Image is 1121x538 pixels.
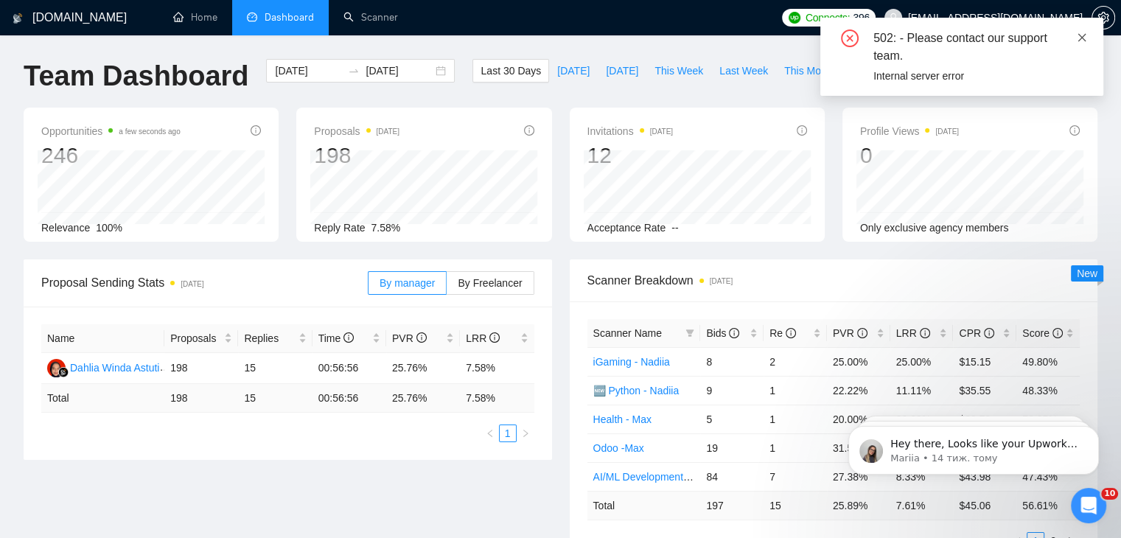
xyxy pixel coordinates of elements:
[312,384,386,413] td: 00:56:56
[593,442,644,454] a: Odoo -Max
[890,347,954,376] td: 25.00%
[70,360,159,376] div: Dahlia Winda Astuti
[1101,488,1118,500] span: 10
[769,327,796,339] span: Re
[786,328,796,338] span: info-circle
[826,395,1121,498] iframe: Intercom notifications повідомлення
[47,359,66,377] img: DW
[13,7,23,30] img: logo
[244,330,295,346] span: Replies
[700,462,764,491] td: 84
[499,425,517,442] li: 1
[888,13,898,23] span: user
[170,330,221,346] span: Proposals
[896,327,930,339] span: LRR
[598,59,646,83] button: [DATE]
[700,433,764,462] td: 19
[386,353,460,384] td: 25.76%
[371,222,401,234] span: 7.58%
[343,332,354,343] span: info-circle
[1092,6,1115,29] button: setting
[587,491,701,520] td: Total
[606,63,638,79] span: [DATE]
[654,63,703,79] span: This Week
[827,347,890,376] td: 25.00%
[41,142,181,170] div: 246
[314,222,365,234] span: Reply Rate
[719,63,768,79] span: Last Week
[500,425,516,441] a: 1
[238,384,312,413] td: 15
[392,332,427,344] span: PVR
[853,10,869,26] span: 396
[833,327,867,339] span: PVR
[1069,125,1080,136] span: info-circle
[343,11,398,24] a: searchScanner
[524,125,534,136] span: info-circle
[238,353,312,384] td: 15
[593,356,670,368] a: iGaming - Nadiia
[181,280,203,288] time: [DATE]
[646,59,711,83] button: This Week
[860,222,1009,234] span: Only exclusive agency members
[890,376,954,405] td: 11.11%
[890,491,954,520] td: 7.61 %
[47,361,159,373] a: DWDahlia Winda Astuti
[1077,32,1087,43] span: close
[173,11,217,24] a: homeHome
[729,328,739,338] span: info-circle
[64,57,254,70] p: Message from Mariia, sent 14 тиж. тому
[466,332,500,344] span: LRR
[164,353,238,384] td: 198
[700,491,764,520] td: 197
[764,433,827,462] td: 1
[460,353,534,384] td: 7.58%
[521,429,530,438] span: right
[671,222,678,234] span: --
[314,142,399,170] div: 198
[764,462,827,491] td: 7
[1092,12,1115,24] a: setting
[1052,328,1063,338] span: info-circle
[247,12,257,22] span: dashboard
[557,63,590,79] span: [DATE]
[587,122,674,140] span: Invitations
[593,327,662,339] span: Scanner Name
[164,384,238,413] td: 198
[593,385,680,396] a: 🆕 Python - Nadiia
[587,271,1080,290] span: Scanner Breakdown
[953,491,1016,520] td: $ 45.06
[1022,327,1062,339] span: Score
[486,429,495,438] span: left
[416,332,427,343] span: info-circle
[873,68,1086,84] div: Internal server error
[764,405,827,433] td: 1
[377,127,399,136] time: [DATE]
[41,222,90,234] span: Relevance
[64,43,253,245] span: Hey there, Looks like your Upwork agency OmiSoft 🏆 Multi-awarded AI & Web3 Agency ran out of conn...
[860,122,959,140] span: Profile Views
[318,332,354,344] span: Time
[1016,376,1080,405] td: 48.33%
[593,471,712,483] a: AI/ML Development - Max
[873,29,1086,65] div: 502: - Please contact our support team.
[41,273,368,292] span: Proposal Sending Stats
[764,376,827,405] td: 1
[593,413,652,425] a: Health - Max
[587,222,666,234] span: Acceptance Rate
[959,327,993,339] span: CPR
[517,425,534,442] li: Next Page
[41,324,164,353] th: Name
[96,222,122,234] span: 100%
[58,367,69,377] img: gigradar-bm.png
[784,63,835,79] span: This Month
[953,376,1016,405] td: $35.55
[710,277,733,285] time: [DATE]
[481,425,499,442] li: Previous Page
[711,59,776,83] button: Last Week
[348,65,360,77] span: swap-right
[935,127,958,136] time: [DATE]
[251,125,261,136] span: info-circle
[827,376,890,405] td: 22.22%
